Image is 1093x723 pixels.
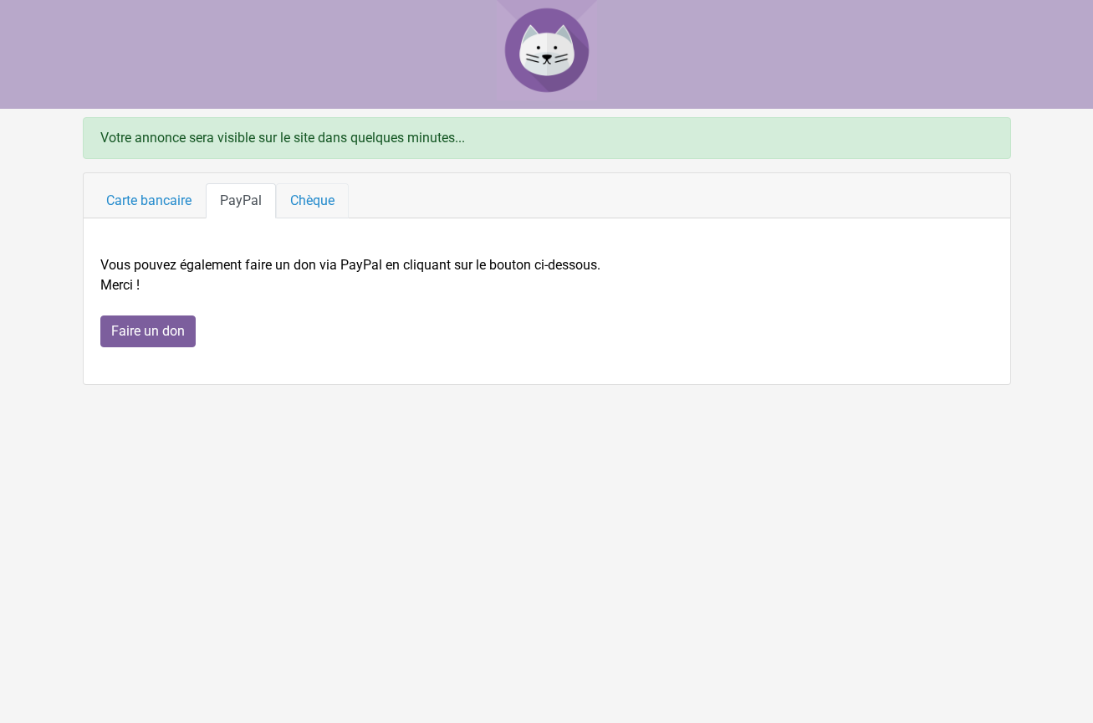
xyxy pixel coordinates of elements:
a: Carte bancaire [92,183,206,218]
input: Faire un don [100,315,196,347]
div: Votre annonce sera visible sur le site dans quelques minutes... [83,117,1011,159]
a: PayPal [206,183,276,218]
a: Chèque [276,183,349,218]
p: Vous pouvez également faire un don via PayPal en cliquant sur le bouton ci-dessous. Merci ! [100,255,993,295]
